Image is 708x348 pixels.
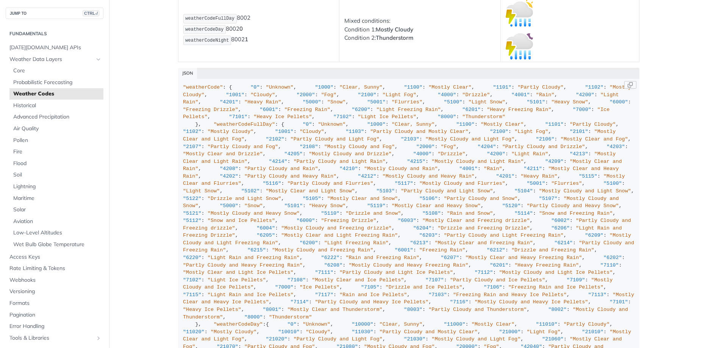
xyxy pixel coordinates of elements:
[253,114,312,120] span: "Heavy Ice Pellets"
[226,92,244,98] span: "1001"
[339,292,407,298] span: "Rain and Ice Pellets"
[511,92,530,98] span: "4001"
[367,99,386,105] span: "5001"
[9,300,102,307] span: Formats
[263,181,281,186] span: "5116"
[220,203,238,209] span: "5000"
[358,173,377,179] span: "4212"
[484,166,502,172] span: "Rain"
[506,9,533,16] span: Expand image
[324,144,395,150] span: "Mostly Cloudy and Fog"
[315,299,428,305] span: "Partly Cloudy and Heavy Ice Pellets"
[527,99,545,105] span: "5101"
[266,188,355,194] span: "Mostly Clear and Light Snow"
[303,122,312,127] span: "0"
[493,84,511,90] span: "1101"
[401,188,493,194] span: "Partly Cloudy and Light Snow"
[6,321,103,332] a: Error Handling
[428,307,527,312] span: "Partly Cloudy and Thunderstorm"
[527,203,619,209] span: "Partly Cloudy and Heavy Snow"
[183,218,202,223] span: "5112"
[441,144,456,150] span: "Fog"
[339,270,453,275] span: "Partly Cloudy and Light Ice Pellets"
[324,262,343,268] span: "6208"
[9,265,102,272] span: Rate Limiting & Tokens
[434,240,533,246] span: "Mostly Clear and Freezing Rain"
[208,255,300,261] span: "Light Rain and Freezing Rain"
[9,44,102,51] span: [DATE][DOMAIN_NAME] APIs
[570,129,588,134] span: "2101"
[478,144,496,150] span: "4204"
[551,225,570,231] span: "6206"
[508,284,603,290] span: "Freezing Rain and Ice Pellets"
[284,107,330,112] span: "Freezing Rain"
[6,286,103,297] a: Versioning
[208,218,275,223] span: "Snow and Ice Pellets"
[287,181,373,186] span: "Partly Cloudy and Flurries"
[585,233,603,238] span: "6209"
[438,114,456,120] span: "8000"
[502,203,521,209] span: "5120"
[297,218,315,223] span: "6000"
[303,99,321,105] span: "5000"
[256,225,275,231] span: "6004"
[13,183,102,190] span: Lightning
[220,166,238,172] span: "4208"
[392,203,481,209] span: "Mostly Clear and Heavy Snow"
[514,211,533,216] span: "5114"
[13,125,102,133] span: Air Quality
[183,151,619,164] span: "Mostly Clear and Light Rain"
[367,122,386,127] span: "1000"
[567,277,585,283] span: "7109"
[183,262,303,268] span: "Partly Cloudy and Heavy Freezing Rain"
[9,204,103,215] a: Solar
[185,27,223,32] span: weatherCodeDay
[269,314,312,320] span: "Thunderstorm"
[95,335,102,341] button: Show subpages for Tools & Libraries
[183,151,263,157] span: "Mostly Clear and Drizzle"
[395,247,413,253] span: "6001"
[551,181,582,186] span: "Flurries"
[536,136,555,142] span: "2106"
[404,84,422,90] span: "1100"
[499,270,613,275] span: "Mostly Cloudy and Light Ice Pellets"
[352,107,370,112] span: "6200"
[9,216,103,227] a: Aviation
[401,136,419,142] span: "2103"
[548,307,567,312] span: "8002"
[183,218,634,231] span: "Partly Cloudy and Freezing drizzle"
[487,107,551,112] span: "Heavy Freezing Rain"
[208,144,278,150] span: "Partly Cloudy and Fog"
[370,129,468,134] span: "Partly Cloudy and Mostly Clear"
[419,233,438,238] span: "6203"
[585,84,603,90] span: "1102"
[395,181,413,186] span: "5117"
[185,16,234,21] span: weatherCodeFullDay
[318,122,346,127] span: "Unknown"
[291,299,309,305] span: "7114"
[321,92,337,98] span: "Fog"
[260,107,278,112] span: "6001"
[469,99,505,105] span: "Light Snow"
[208,211,300,216] span: "Mostly Cloudy and Heavy Snow"
[450,299,469,305] span: "7116"
[13,79,102,86] span: Probabilistic Forecasting
[561,136,628,142] span: "Mostly Clear and Fog"
[315,270,333,275] span: "7111"
[376,34,413,41] strong: Thunderstorm
[9,239,103,250] a: Wet Bulb Globe Temperature
[610,99,628,105] span: "6000"
[315,84,333,90] span: "1000"
[496,173,514,179] span: "4201"
[459,166,478,172] span: "4001"
[244,166,318,172] span: "Partly Cloudy and Rain"
[419,181,505,186] span: "Mostly Cloudy and Flurries"
[444,99,463,105] span: "5100"
[9,111,103,123] a: Advanced Precipitation
[487,247,505,253] span: "6212"
[386,284,463,290] span: "Drizzle and Ice Pellets"
[9,253,102,261] span: Access Keys
[514,188,533,194] span: "5104"
[588,292,606,298] span: "7113"
[413,225,432,231] span: "6204"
